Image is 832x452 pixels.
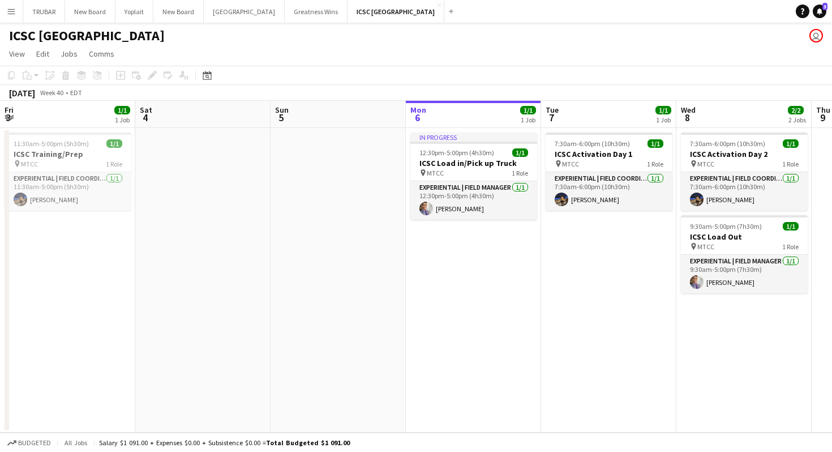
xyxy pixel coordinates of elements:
[9,87,35,99] div: [DATE]
[14,139,89,148] span: 11:30am-5:00pm (5h30m)
[782,242,799,251] span: 1 Role
[546,149,672,159] h3: ICSC Activation Day 1
[783,139,799,148] span: 1/1
[783,222,799,231] span: 1/1
[115,116,130,124] div: 1 Job
[813,5,826,18] a: 3
[84,46,119,61] a: Comms
[266,438,350,447] span: Total Budgeted $1 091.00
[679,111,696,124] span: 8
[61,49,78,59] span: Jobs
[690,139,765,148] span: 7:30am-6:00pm (10h30m)
[5,172,131,211] app-card-role: Experiential | Field Coordinator1/111:30am-5:00pm (5h30m)[PERSON_NAME]
[788,116,806,124] div: 2 Jobs
[285,1,348,23] button: Greatness Wins
[681,149,808,159] h3: ICSC Activation Day 2
[822,3,827,10] span: 3
[410,133,537,220] app-job-card: In progress12:30pm-5:00pm (4h30m)1/1ICSC Load in/Pick up Truck MTCC1 RoleExperiential | Field Man...
[6,437,53,449] button: Budgeted
[5,105,14,115] span: Fri
[5,133,131,211] app-job-card: 11:30am-5:00pm (5h30m)1/1ICSC Training/Prep MTCC1 RoleExperiential | Field Coordinator1/111:30am-...
[140,105,152,115] span: Sat
[427,169,444,177] span: MTCC
[106,160,122,168] span: 1 Role
[782,160,799,168] span: 1 Role
[3,111,14,124] span: 3
[115,1,153,23] button: Yoplait
[23,1,65,23] button: TRUBAR
[89,49,114,59] span: Comms
[138,111,152,124] span: 4
[273,111,289,124] span: 5
[816,105,830,115] span: Thu
[153,1,204,23] button: New Board
[18,439,51,447] span: Budgeted
[546,172,672,211] app-card-role: Experiential | Field Coordinator1/17:30am-6:00pm (10h30m)[PERSON_NAME]
[681,105,696,115] span: Wed
[99,438,350,447] div: Salary $1 091.00 + Expenses $0.00 + Subsistence $0.00 =
[521,116,535,124] div: 1 Job
[106,139,122,148] span: 1/1
[70,88,82,97] div: EDT
[65,1,115,23] button: New Board
[546,133,672,211] app-job-card: 7:30am-6:00pm (10h30m)1/1ICSC Activation Day 1 MTCC1 RoleExperiential | Field Coordinator1/17:30a...
[788,106,804,114] span: 2/2
[546,105,559,115] span: Tue
[520,106,536,114] span: 1/1
[809,29,823,42] app-user-avatar: Jamaal Jemmott
[647,139,663,148] span: 1/1
[410,158,537,168] h3: ICSC Load in/Pick up Truck
[204,1,285,23] button: [GEOGRAPHIC_DATA]
[410,105,426,115] span: Mon
[512,169,528,177] span: 1 Role
[5,46,29,61] a: View
[348,1,444,23] button: ICSC [GEOGRAPHIC_DATA]
[21,160,38,168] span: MTCC
[681,232,808,242] h3: ICSC Load Out
[56,46,82,61] a: Jobs
[409,111,426,124] span: 6
[555,139,630,148] span: 7:30am-6:00pm (10h30m)
[410,133,537,142] div: In progress
[114,106,130,114] span: 1/1
[37,88,66,97] span: Week 40
[512,148,528,157] span: 1/1
[562,160,579,168] span: MTCC
[697,160,714,168] span: MTCC
[9,27,165,44] h1: ICSC [GEOGRAPHIC_DATA]
[419,148,494,157] span: 12:30pm-5:00pm (4h30m)
[275,105,289,115] span: Sun
[690,222,762,231] span: 9:30am-5:00pm (7h30m)
[544,111,559,124] span: 7
[655,106,671,114] span: 1/1
[681,133,808,211] app-job-card: 7:30am-6:00pm (10h30m)1/1ICSC Activation Day 2 MTCC1 RoleExperiential | Field Coordinator1/17:30a...
[681,215,808,293] app-job-card: 9:30am-5:00pm (7h30m)1/1ICSC Load Out MTCC1 RoleExperiential | Field Manager1/19:30am-5:00pm (7h3...
[814,111,830,124] span: 9
[681,255,808,293] app-card-role: Experiential | Field Manager1/19:30am-5:00pm (7h30m)[PERSON_NAME]
[410,181,537,220] app-card-role: Experiential | Field Manager1/112:30pm-5:00pm (4h30m)[PERSON_NAME]
[9,49,25,59] span: View
[697,242,714,251] span: MTCC
[5,149,131,159] h3: ICSC Training/Prep
[36,49,49,59] span: Edit
[32,46,54,61] a: Edit
[647,160,663,168] span: 1 Role
[656,116,671,124] div: 1 Job
[62,438,89,447] span: All jobs
[681,172,808,211] app-card-role: Experiential | Field Coordinator1/17:30am-6:00pm (10h30m)[PERSON_NAME]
